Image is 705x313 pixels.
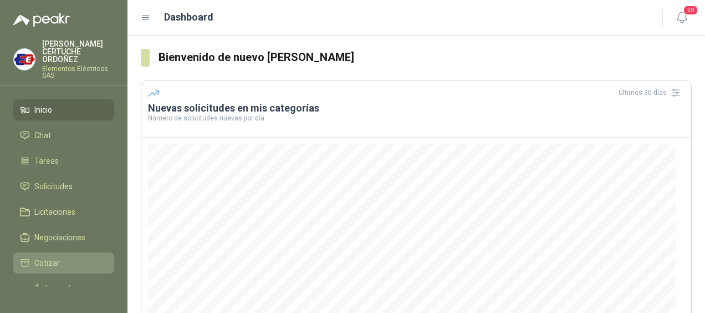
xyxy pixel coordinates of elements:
a: Chat [13,125,114,146]
img: Company Logo [14,49,35,70]
span: Solicitudes [34,180,73,193]
a: Solicitudes [13,176,114,197]
a: Negociaciones [13,227,114,248]
a: Inicio [13,99,114,120]
div: Últimos 30 días [619,84,684,102]
span: Inicio [34,104,52,116]
a: Tareas [13,150,114,171]
p: [PERSON_NAME] CERTUCHE ORDOÑEZ [42,40,114,63]
p: Número de solicitudes nuevas por día [148,115,684,122]
span: Órdenes de Compra [34,282,104,307]
p: Elementos Eléctricos SAS [42,65,114,79]
span: Tareas [34,155,59,167]
a: Licitaciones [13,201,114,223]
h3: Nuevas solicitudes en mis categorías [148,102,684,115]
h3: Bienvenido de nuevo [PERSON_NAME] [159,49,692,66]
img: Logo peakr [13,13,70,27]
span: Licitaciones [34,206,75,218]
a: Órdenes de Compra [13,278,114,311]
span: Cotizar [34,257,60,269]
span: Chat [34,129,51,142]
span: Negociaciones [34,231,85,244]
h1: Dashboard [164,9,213,25]
button: 20 [672,8,692,28]
a: Cotizar [13,253,114,274]
span: 20 [683,5,698,16]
